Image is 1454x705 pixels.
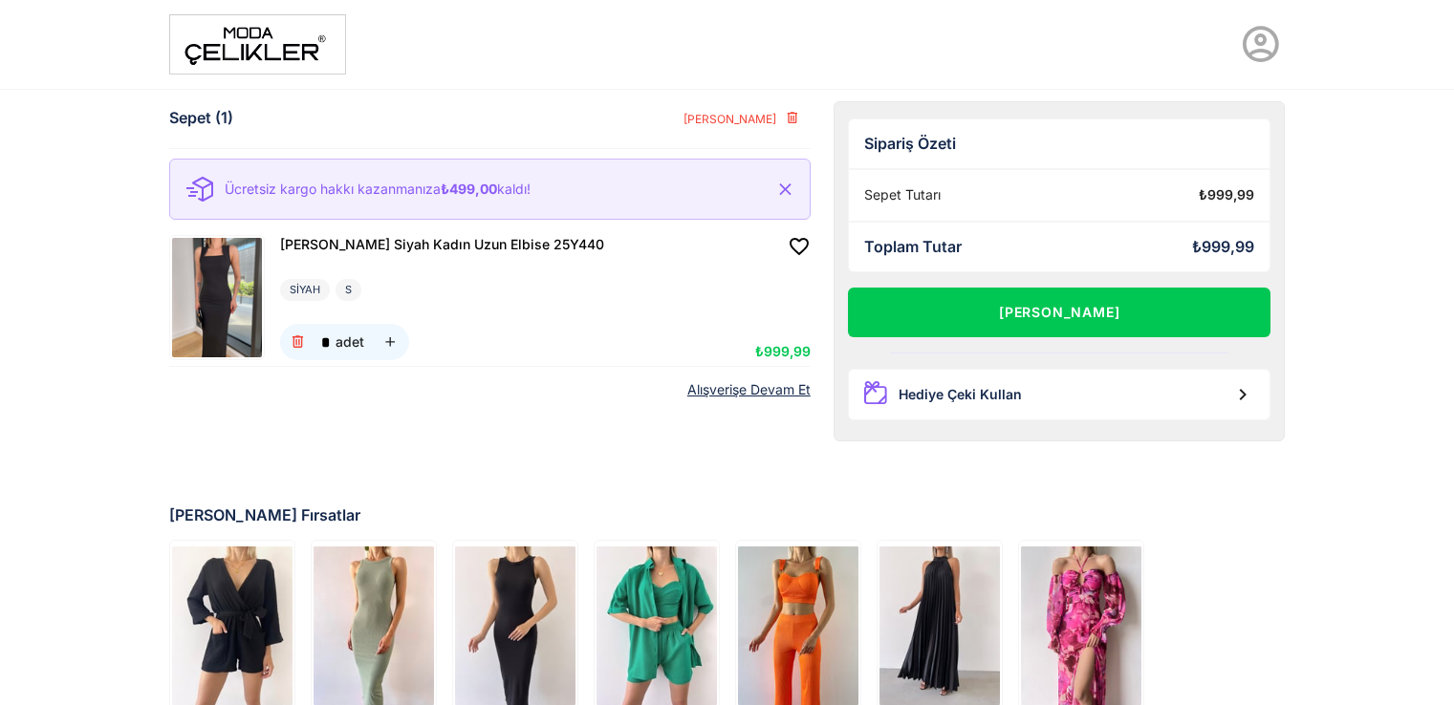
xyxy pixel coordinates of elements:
[280,235,604,256] a: [PERSON_NAME] Siyah Kadın Uzun Elbise 25Y440
[441,181,497,197] b: ₺499,00
[169,14,346,75] img: moda%20-1.png
[667,101,810,136] button: [PERSON_NAME]
[169,506,1286,524] div: [PERSON_NAME] Fırsatlar
[172,238,262,357] img: Kare Yaka Karalde Siyah Kadın Uzun Elbise 25Y440
[864,238,962,256] div: Toplam Tutar
[755,343,811,359] span: ₺999,99
[1199,187,1254,203] div: ₺999,99
[683,112,776,126] span: [PERSON_NAME]
[687,382,811,398] a: Alışverişe Devam Et
[169,109,233,127] div: Sepet (1)
[848,288,1271,337] button: [PERSON_NAME]
[336,279,361,301] div: S
[280,279,330,301] div: SİYAH
[225,182,531,196] p: Ücretsiz kargo hakkı kazanmanıza kaldı!
[336,335,364,349] div: adet
[316,324,336,360] input: adet
[864,187,941,203] div: Sepet Tutarı
[864,135,1255,153] div: Sipariş Özeti
[1192,238,1254,256] div: ₺999,99
[899,387,1022,403] div: Hediye Çeki Kullan
[280,236,604,252] span: [PERSON_NAME] Siyah Kadın Uzun Elbise 25Y440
